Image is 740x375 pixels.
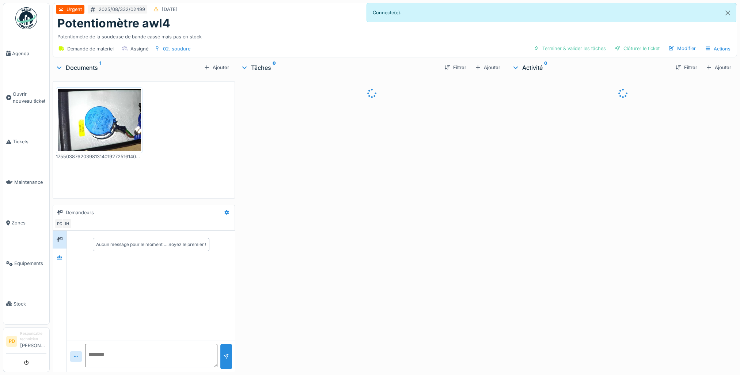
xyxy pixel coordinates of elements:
div: Tâches [241,63,438,72]
div: Terminer & valider les tâches [531,43,609,53]
span: Équipements [14,260,46,267]
div: Ajouter [201,62,232,72]
span: Zones [12,219,46,226]
sup: 0 [544,63,547,72]
img: Badge_color-CXgf-gQk.svg [15,7,37,29]
a: Stock [3,284,49,324]
div: Documents [56,63,201,72]
div: Urgent [67,6,82,13]
div: IH [62,219,72,229]
a: Agenda [3,33,49,74]
div: Activité [512,63,669,72]
div: Connecté(e). [367,3,737,22]
img: bwzbovchtbfa8trdd3bmkvdiayqv [58,89,141,151]
div: 02. soudure [163,45,190,52]
div: Assigné [130,45,148,52]
div: PD [54,219,65,229]
button: Close [720,3,736,23]
div: Demande de materiel [67,45,114,52]
li: [PERSON_NAME] [20,331,46,352]
div: Ajouter [472,62,503,72]
h1: Potentiomètre awl4 [57,16,170,30]
li: PD [6,336,17,347]
div: Modifier [665,43,699,53]
div: Filtrer [441,62,469,72]
div: 17550387620398131401927251614034.jpg [56,153,143,160]
div: [DATE] [162,6,178,13]
a: Zones [3,202,49,243]
a: Maintenance [3,162,49,202]
div: Filtrer [672,62,700,72]
a: Équipements [3,243,49,284]
div: Clôturer le ticket [612,43,663,53]
sup: 0 [273,63,276,72]
div: Ajouter [703,62,734,72]
span: Agenda [12,50,46,57]
div: Demandeurs [66,209,94,216]
div: 2025/08/332/02499 [99,6,145,13]
div: Responsable technicien [20,331,46,342]
sup: 1 [99,63,101,72]
a: Ouvrir nouveau ticket [3,74,49,121]
span: Maintenance [14,179,46,186]
div: Potentiomètre de la soudeuse de bande cassé mais pas en stock [57,30,732,40]
span: Stock [14,300,46,307]
span: Ouvrir nouveau ticket [13,91,46,105]
span: Tickets [13,138,46,145]
div: Actions [702,43,734,54]
a: Tickets [3,121,49,162]
a: PD Responsable technicien[PERSON_NAME] [6,331,46,354]
div: Aucun message pour le moment … Soyez le premier ! [96,241,206,248]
